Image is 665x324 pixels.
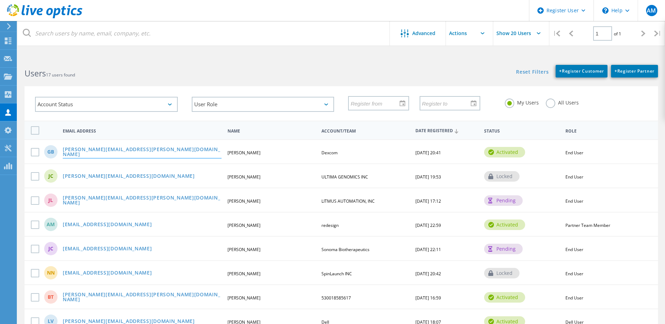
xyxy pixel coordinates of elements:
[565,271,583,277] span: End User
[228,174,260,180] span: [PERSON_NAME]
[48,295,54,299] span: BT
[228,198,260,204] span: [PERSON_NAME]
[546,99,579,105] label: All Users
[415,129,478,133] span: Date Registered
[321,174,368,180] span: ULTIMA GENOMICS INC
[602,7,609,14] svg: \n
[46,72,75,78] span: 17 users found
[63,222,152,228] a: [EMAIL_ADDRESS][DOMAIN_NAME]
[25,68,46,79] b: Users
[63,147,222,158] a: [PERSON_NAME][EMAIL_ADDRESS][PERSON_NAME][DOMAIN_NAME]
[63,246,152,252] a: [EMAIL_ADDRESS][DOMAIN_NAME]
[63,195,222,206] a: [PERSON_NAME][EMAIL_ADDRESS][PERSON_NAME][DOMAIN_NAME]
[321,198,375,204] span: LITMUS AUTOMATION, INC
[565,150,583,156] span: End User
[321,150,338,156] span: Dexcom
[18,21,390,46] input: Search users by name, email, company, etc.
[549,21,564,46] div: |
[484,129,559,133] span: Status
[505,99,539,105] label: My Users
[565,129,647,133] span: Role
[35,97,178,112] div: Account Status
[556,65,608,77] a: +Register Customer
[415,295,441,301] span: [DATE] 16:59
[228,247,260,252] span: [PERSON_NAME]
[47,222,55,227] span: AM
[228,295,260,301] span: [PERSON_NAME]
[412,31,435,36] span: Advanced
[321,271,352,277] span: SpinLaunch INC
[63,270,152,276] a: [EMAIL_ADDRESS][DOMAIN_NAME]
[47,270,55,275] span: NN
[415,174,441,180] span: [DATE] 19:53
[484,292,525,303] div: activated
[321,129,409,133] span: Account/Team
[611,65,658,77] a: +Register Partner
[7,15,82,20] a: Live Optics Dashboard
[228,271,260,277] span: [PERSON_NAME]
[48,319,54,324] span: LV
[484,147,525,157] div: activated
[228,150,260,156] span: [PERSON_NAME]
[321,247,369,252] span: Sonoma Biotherapeutics
[321,222,339,228] span: redesign
[415,198,441,204] span: [DATE] 17:12
[48,198,53,203] span: JL
[614,31,621,37] span: of 1
[484,244,523,254] div: pending
[559,68,562,74] b: +
[647,8,656,13] span: AM
[321,295,351,301] span: 530018585617
[47,149,54,154] span: GB
[565,222,610,228] span: Partner Team Member
[615,68,654,74] span: Register Partner
[63,292,222,303] a: [PERSON_NAME][EMAIL_ADDRESS][PERSON_NAME][DOMAIN_NAME]
[484,171,520,182] div: locked
[192,97,334,112] div: User Role
[615,68,617,74] b: +
[415,247,441,252] span: [DATE] 22:11
[565,295,583,301] span: End User
[415,150,441,156] span: [DATE] 20:41
[228,129,315,133] span: Name
[415,271,441,277] span: [DATE] 20:42
[516,69,549,75] a: Reset Filters
[415,222,441,228] span: [DATE] 22:59
[63,174,195,180] a: [PERSON_NAME][EMAIL_ADDRESS][DOMAIN_NAME]
[565,198,583,204] span: End User
[484,220,525,230] div: activated
[48,246,53,251] span: JC
[651,21,665,46] div: |
[559,68,604,74] span: Register Customer
[484,268,520,278] div: locked
[349,96,403,110] input: Register from
[63,129,222,133] span: Email Address
[484,195,523,206] div: pending
[565,174,583,180] span: End User
[48,174,53,178] span: JC
[228,222,260,228] span: [PERSON_NAME]
[565,247,583,252] span: End User
[420,96,475,110] input: Register to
